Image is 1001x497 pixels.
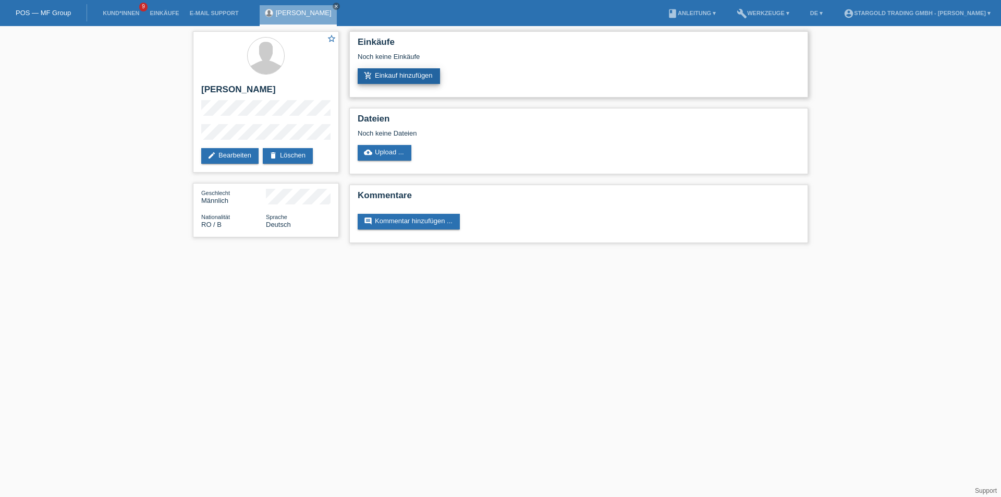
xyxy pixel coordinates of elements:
a: POS — MF Group [16,9,71,17]
i: cloud_upload [364,148,372,156]
span: 9 [139,3,148,11]
a: add_shopping_cartEinkauf hinzufügen [358,68,440,84]
h2: Kommentare [358,190,800,206]
i: close [334,4,339,9]
span: Deutsch [266,221,291,228]
a: Einkäufe [144,10,184,16]
h2: Einkäufe [358,37,800,53]
a: bookAnleitung ▾ [662,10,721,16]
a: [PERSON_NAME] [276,9,332,17]
a: close [333,3,340,10]
a: editBearbeiten [201,148,259,164]
span: Sprache [266,214,287,220]
div: Männlich [201,189,266,204]
i: delete [269,151,277,160]
i: star_border [327,34,336,43]
a: star_border [327,34,336,45]
span: Nationalität [201,214,230,220]
i: add_shopping_cart [364,71,372,80]
a: buildWerkzeuge ▾ [731,10,795,16]
a: DE ▾ [805,10,828,16]
a: commentKommentar hinzufügen ... [358,214,460,229]
i: book [667,8,678,19]
div: Noch keine Dateien [358,129,676,137]
i: build [737,8,747,19]
span: Rumänien / B / 03.01.2020 [201,221,222,228]
span: Geschlecht [201,190,230,196]
i: account_circle [844,8,854,19]
div: Noch keine Einkäufe [358,53,800,68]
i: edit [207,151,216,160]
a: Kund*innen [97,10,144,16]
h2: [PERSON_NAME] [201,84,331,100]
a: cloud_uploadUpload ... [358,145,411,161]
a: account_circleStargold Trading GmbH - [PERSON_NAME] ▾ [838,10,996,16]
a: E-Mail Support [185,10,244,16]
h2: Dateien [358,114,800,129]
a: Support [975,487,997,494]
i: comment [364,217,372,225]
a: deleteLöschen [263,148,313,164]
